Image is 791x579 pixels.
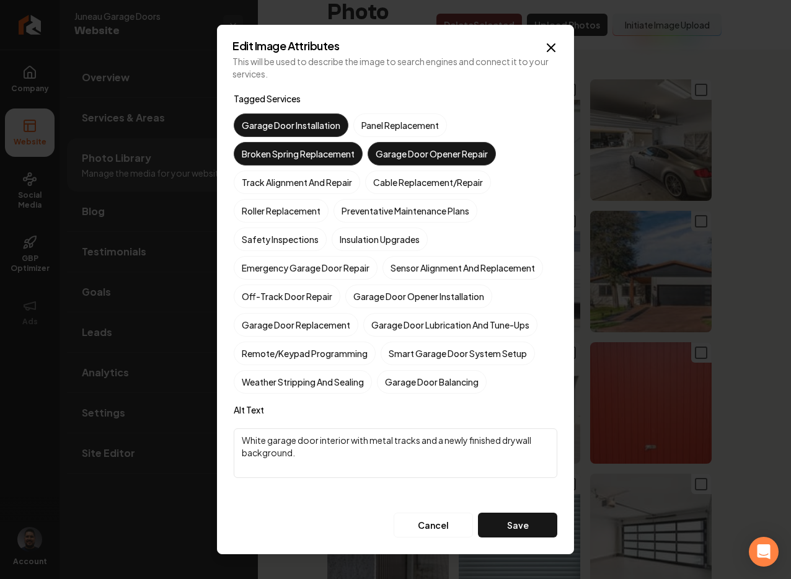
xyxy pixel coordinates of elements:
label: Sensor Alignment And Replacement [382,256,543,280]
label: Alt Text [234,404,557,416]
label: Tagged Services [234,93,301,104]
label: Smart Garage Door System Setup [381,342,535,365]
button: Save [478,513,557,537]
label: Cable Replacement/Repair [365,170,491,194]
label: Garage Door Opener Repair [368,142,496,166]
label: Garage Door Opener Installation [345,285,492,308]
label: Insulation Upgrades [332,228,428,251]
label: Garage Door Balancing [377,370,487,394]
label: Panel Replacement [353,113,447,137]
label: Remote/Keypad Programming [234,342,376,365]
label: Preventative Maintenance Plans [334,199,477,223]
label: Roller Replacement [234,199,329,223]
label: Garage Door Installation [234,113,348,137]
label: Broken Spring Replacement [234,142,363,166]
label: Emergency Garage Door Repair [234,256,378,280]
label: Track Alignment And Repair [234,170,360,194]
label: Safety Inspections [234,228,327,251]
textarea: White garage door interior with metal tracks and a newly finished drywall background. [234,428,557,478]
label: Off-Track Door Repair [234,285,340,308]
button: Cancel [394,513,473,537]
h2: Edit Image Attributes [232,40,559,51]
label: Weather Stripping And Sealing [234,370,372,394]
label: Garage Door Replacement [234,313,358,337]
label: Garage Door Lubrication And Tune-Ups [363,313,537,337]
p: This will be used to describe the image to search engines and connect it to your services. [232,55,559,80]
